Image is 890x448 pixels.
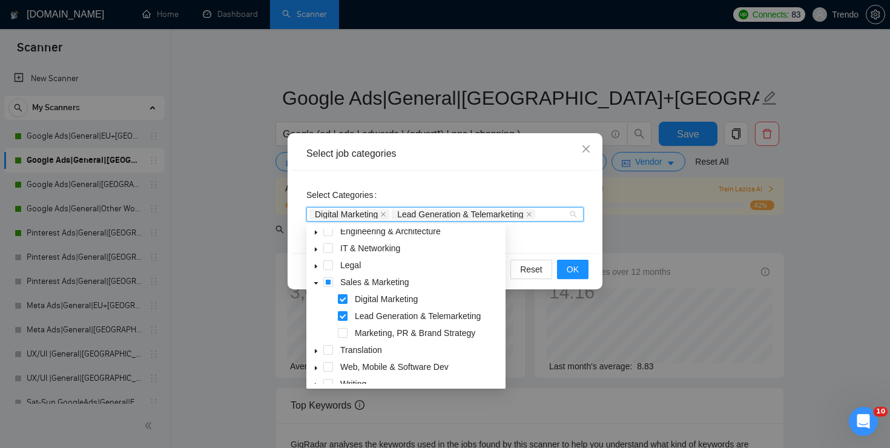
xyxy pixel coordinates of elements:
span: Sales & Marketing [340,277,409,287]
span: Marketing, PR & Brand Strategy [352,326,503,340]
input: Select Categories [538,209,540,219]
span: caret-down [313,280,319,286]
span: Web, Mobile & Software Dev [338,360,503,374]
span: Marketing, PR & Brand Strategy [355,328,475,338]
span: Translation [340,345,382,355]
iframe: Intercom live chat [849,407,878,436]
span: IT & Networking [340,243,400,253]
span: Lead Generation & Telemarketing [392,209,535,219]
span: Lead Generation & Telemarketing [397,210,523,219]
span: caret-down [313,263,319,269]
span: Translation [338,343,503,357]
span: caret-down [313,382,319,388]
span: Digital Marketing [355,294,418,304]
span: IT & Networking [338,241,503,255]
button: OK [557,260,588,279]
span: Digital Marketing [315,210,378,219]
span: Writing [338,377,503,391]
button: Close [570,133,602,166]
span: Digital Marketing [309,209,389,219]
span: Lead Generation & Telemarketing [355,311,481,321]
span: OK [567,263,579,276]
span: Engineering & Architecture [338,224,503,239]
span: caret-down [313,365,319,371]
span: Digital Marketing [352,292,503,306]
span: close [380,211,386,217]
span: Web, Mobile & Software Dev [340,362,449,372]
span: Lead Generation & Telemarketing [352,309,503,323]
span: caret-down [313,348,319,354]
span: caret-down [313,246,319,252]
label: Select Categories [306,185,381,205]
span: Reset [520,263,542,276]
span: caret-down [313,229,319,236]
span: Writing [340,379,366,389]
span: close [526,211,532,217]
button: Reset [510,260,552,279]
span: Legal [338,258,503,272]
span: 10 [874,407,888,417]
span: Engineering & Architecture [340,226,441,236]
span: Sales & Marketing [338,275,503,289]
span: close [581,144,591,154]
span: Legal [340,260,361,270]
div: Select job categories [306,147,584,160]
